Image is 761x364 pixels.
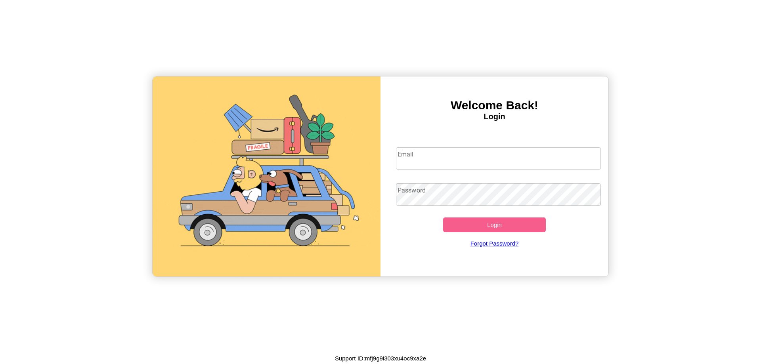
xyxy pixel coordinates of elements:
[335,353,426,364] p: Support ID: mfj9g9i303xu4oc9xa2e
[392,232,597,255] a: Forgot Password?
[380,99,608,112] h3: Welcome Back!
[443,217,546,232] button: Login
[380,112,608,121] h4: Login
[153,76,380,276] img: gif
